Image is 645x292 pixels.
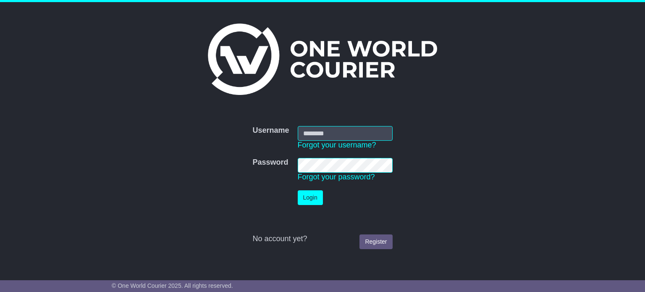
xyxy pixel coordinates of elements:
[359,234,392,249] a: Register
[252,126,289,135] label: Username
[208,24,437,95] img: One World
[298,190,323,205] button: Login
[252,158,288,167] label: Password
[112,282,233,289] span: © One World Courier 2025. All rights reserved.
[252,234,392,244] div: No account yet?
[298,141,376,149] a: Forgot your username?
[298,173,375,181] a: Forgot your password?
